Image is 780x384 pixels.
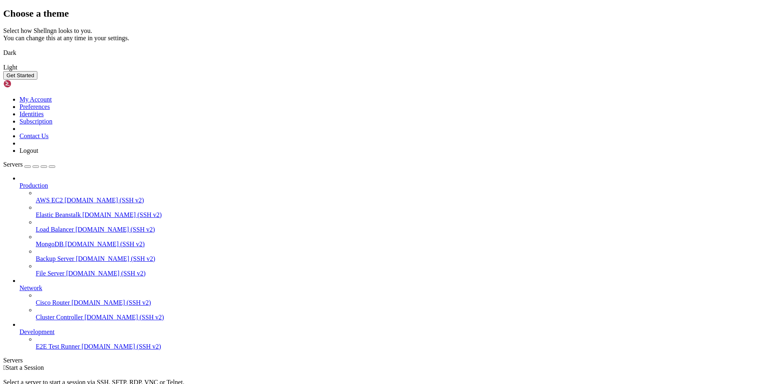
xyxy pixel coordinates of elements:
[65,197,144,204] span: [DOMAIN_NAME] (SSH v2)
[19,328,777,336] a: Development
[65,241,145,247] span: [DOMAIN_NAME] (SSH v2)
[19,132,49,139] a: Contact Us
[19,96,52,103] a: My Account
[3,71,37,80] button: Get Started
[66,270,146,277] span: [DOMAIN_NAME] (SSH v2)
[19,284,777,292] a: Network
[36,255,74,262] span: Backup Server
[19,182,48,189] span: Production
[36,197,777,204] a: AWS EC2 [DOMAIN_NAME] (SSH v2)
[3,64,777,71] div: Light
[3,161,55,168] a: Servers
[36,336,777,350] li: E2E Test Runner [DOMAIN_NAME] (SSH v2)
[36,219,777,233] li: Load Balancer [DOMAIN_NAME] (SSH v2)
[76,255,156,262] span: [DOMAIN_NAME] (SSH v2)
[19,321,777,350] li: Development
[19,175,777,277] li: Production
[36,189,777,204] li: AWS EC2 [DOMAIN_NAME] (SSH v2)
[3,27,777,42] div: Select how Shellngn looks to you. You can change this at any time in your settings.
[84,314,164,321] span: [DOMAIN_NAME] (SSH v2)
[19,277,777,321] li: Network
[19,182,777,189] a: Production
[36,204,777,219] li: Elastic Beanstalk [DOMAIN_NAME] (SSH v2)
[36,343,80,350] span: E2E Test Runner
[36,306,777,321] li: Cluster Controller [DOMAIN_NAME] (SSH v2)
[36,292,777,306] li: Cisco Router [DOMAIN_NAME] (SSH v2)
[36,270,65,277] span: File Server
[36,255,777,263] a: Backup Server [DOMAIN_NAME] (SSH v2)
[36,314,83,321] span: Cluster Controller
[3,364,6,371] span: 
[19,284,42,291] span: Network
[36,197,63,204] span: AWS EC2
[3,161,23,168] span: Servers
[36,241,777,248] a: MongoDB [DOMAIN_NAME] (SSH v2)
[3,8,777,19] h2: Choose a theme
[82,343,161,350] span: [DOMAIN_NAME] (SSH v2)
[36,241,63,247] span: MongoDB
[36,211,81,218] span: Elastic Beanstalk
[36,270,777,277] a: File Server [DOMAIN_NAME] (SSH v2)
[36,263,777,277] li: File Server [DOMAIN_NAME] (SSH v2)
[36,226,74,233] span: Load Balancer
[19,103,50,110] a: Preferences
[3,49,777,56] div: Dark
[3,80,50,88] img: Shellngn
[36,343,777,350] a: E2E Test Runner [DOMAIN_NAME] (SSH v2)
[36,211,777,219] a: Elastic Beanstalk [DOMAIN_NAME] (SSH v2)
[19,147,38,154] a: Logout
[36,299,777,306] a: Cisco Router [DOMAIN_NAME] (SSH v2)
[36,299,70,306] span: Cisco Router
[19,118,52,125] a: Subscription
[36,314,777,321] a: Cluster Controller [DOMAIN_NAME] (SSH v2)
[19,328,54,335] span: Development
[82,211,162,218] span: [DOMAIN_NAME] (SSH v2)
[36,233,777,248] li: MongoDB [DOMAIN_NAME] (SSH v2)
[3,357,777,364] div: Servers
[6,364,44,371] span: Start a Session
[76,226,155,233] span: [DOMAIN_NAME] (SSH v2)
[71,299,151,306] span: [DOMAIN_NAME] (SSH v2)
[19,111,44,117] a: Identities
[36,226,777,233] a: Load Balancer [DOMAIN_NAME] (SSH v2)
[36,248,777,263] li: Backup Server [DOMAIN_NAME] (SSH v2)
